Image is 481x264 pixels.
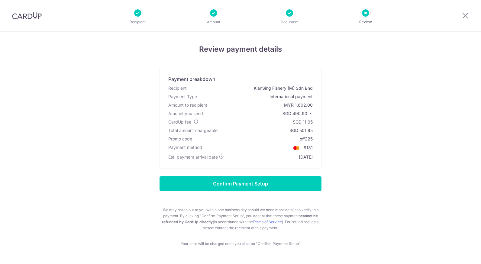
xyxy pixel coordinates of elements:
div: SGD 11.05 [293,119,313,125]
div: Amount to recipient [168,102,207,108]
div: KianSing Fishery (M) Sdn Bhd [254,85,313,91]
input: Confirm Payment Setup [160,176,321,191]
p: Amount [191,19,236,25]
span: CardUp fee [168,119,191,124]
div: Promo code [168,136,192,142]
p: Review [343,19,388,25]
div: MYR 1,602.00 [284,102,313,108]
span: translation missing: en.account_steps.new_confirm_form.xb_payment.header.payment_type [168,94,197,99]
img: CardUp [12,12,42,19]
h4: Review payment details [64,44,417,55]
span: Total amount chargeable [168,128,218,133]
p: SGD 490.90 [282,111,313,117]
div: Recipient [168,85,187,91]
div: SGD 501.95 [289,127,313,134]
p: Your card will be charged once you click on "Confirm Payment Setup" [160,241,321,247]
img: <span class="translation_missing" title="translation missing: en.account_steps.new_confirm_form.b... [290,144,302,152]
a: Terms of Service [253,220,282,224]
p: Recipient [115,19,160,25]
div: Amount you send [168,111,203,117]
div: Payment method [168,144,202,152]
div: Est. payment arrival date [168,154,224,160]
div: Payment breakdown [168,76,215,83]
p: We may reach out to you within one business day should we need more details to verify this paymen... [160,207,321,231]
p: Document [267,19,312,25]
span: 8131 [304,145,313,150]
div: [DATE] [299,154,313,160]
iframe: Opens a widget where you can find more information [442,246,475,261]
span: SGD 490.90 [282,111,307,116]
div: off225 [300,136,313,142]
div: International payment [270,94,313,100]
